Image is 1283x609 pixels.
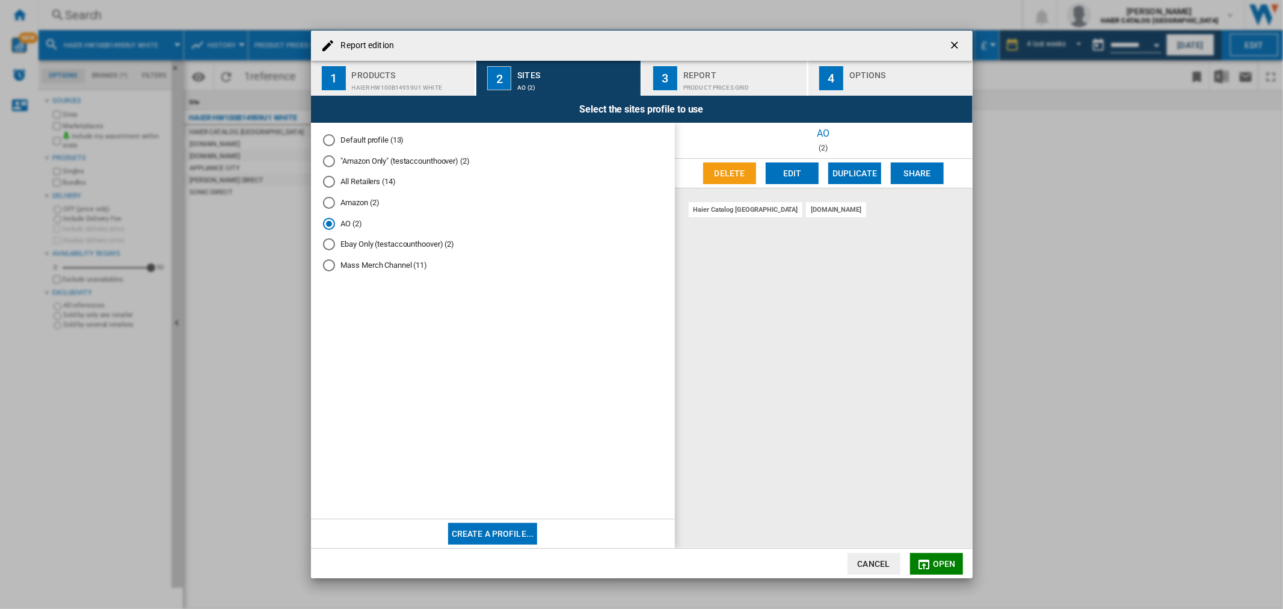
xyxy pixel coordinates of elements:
[808,61,973,96] button: 4 Options
[487,66,511,90] div: 2
[848,553,900,575] button: Cancel
[322,66,346,90] div: 1
[323,197,663,209] md-radio-button: Amazon (2)
[335,40,394,52] h4: Report edition
[448,523,538,545] button: Create a profile...
[683,66,802,78] div: Report
[910,553,963,575] button: Open
[352,78,470,91] div: HAIER HW100B14959U1 WHITE
[323,155,663,167] md-radio-button: "Amazon Only" (testaccounthoover) (2)
[689,202,803,217] div: haier catalog [GEOGRAPHIC_DATA]
[323,239,663,250] md-radio-button: Ebay Only (testaccounthoover) (2)
[642,61,808,96] button: 3 Report Product prices grid
[311,96,973,123] div: Select the sites profile to use
[683,78,802,91] div: Product prices grid
[944,34,968,58] button: getI18NText('BUTTONS.CLOSE_DIALOG')
[311,61,476,96] button: 1 Products HAIER HW100B14959U1 WHITE
[517,78,636,91] div: AO (2)
[352,66,470,78] div: Products
[828,162,881,184] button: Duplicate
[476,61,642,96] button: 2 Sites AO (2)
[949,39,963,54] ng-md-icon: getI18NText('BUTTONS.CLOSE_DIALOG')
[675,123,973,144] div: AO
[675,144,973,152] div: (2)
[323,176,663,188] md-radio-button: All Retailers (14)
[806,202,866,217] div: [DOMAIN_NAME]
[653,66,677,90] div: 3
[311,31,973,579] md-dialog: Report edition ...
[703,162,756,184] button: Delete
[517,66,636,78] div: Sites
[933,559,956,569] span: Open
[323,260,663,271] md-radio-button: Mass Merch Channel (11)
[323,135,663,146] md-radio-button: Default profile (13)
[766,162,819,184] button: Edit
[849,66,968,78] div: Options
[819,66,843,90] div: 4
[323,218,663,229] md-radio-button: AO (2)
[891,162,944,184] button: Share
